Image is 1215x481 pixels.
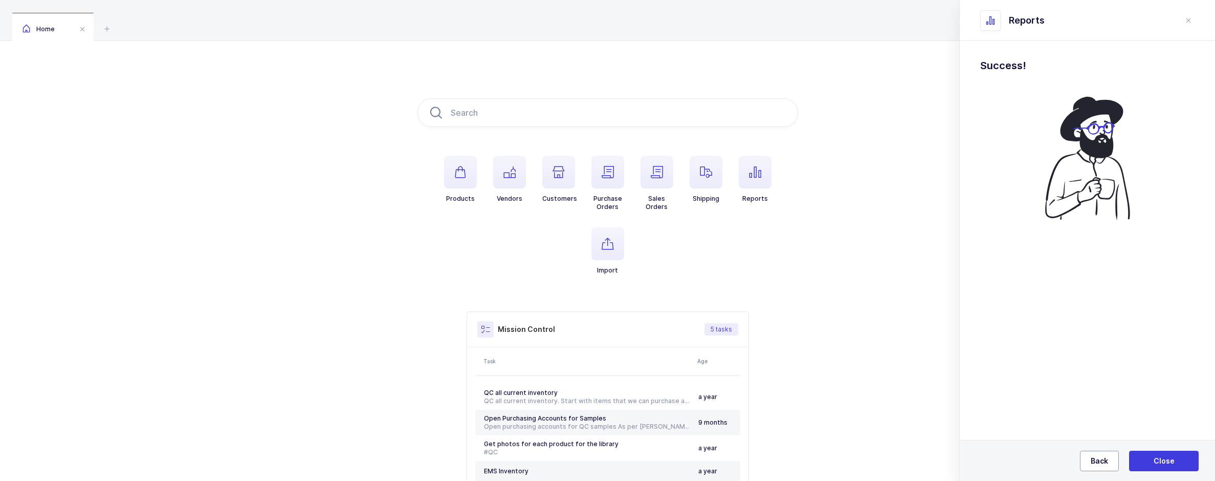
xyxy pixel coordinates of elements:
[698,444,717,452] span: a year
[1182,14,1195,27] button: close drawer
[1129,451,1199,471] button: Close
[493,156,526,203] button: Vendors
[484,397,690,405] div: QC all current inventory. Start with items that we can purchase a sample from Schein. #[GEOGRAPHI...
[484,389,558,396] span: QC all current inventory
[417,98,798,127] input: Search
[698,393,717,401] span: a year
[498,324,555,334] h3: Mission Control
[739,156,771,203] button: Reports
[484,423,690,431] div: Open purchasing accounts for QC samples As per [PERSON_NAME], we had an account with [PERSON_NAME...
[980,57,1195,74] h1: Success!
[711,325,732,333] span: 5 tasks
[1080,451,1119,471] button: Back
[698,419,727,426] span: 9 months
[591,156,624,211] button: PurchaseOrders
[483,357,691,365] div: Task
[484,440,618,448] span: Get photos for each product for the library
[484,448,690,456] div: #QC
[484,467,528,475] span: EMS Inventory
[444,156,477,203] button: Products
[697,357,737,365] div: Age
[542,156,577,203] button: Customers
[1154,456,1175,466] span: Close
[1009,14,1045,27] span: Reports
[484,414,606,422] span: Open Purchasing Accounts for Samples
[1091,456,1108,466] span: Back
[640,156,673,211] button: SalesOrders
[1030,90,1145,225] img: coffee.svg
[23,25,55,33] span: Home
[698,467,717,475] span: a year
[690,156,722,203] button: Shipping
[591,227,624,275] button: Import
